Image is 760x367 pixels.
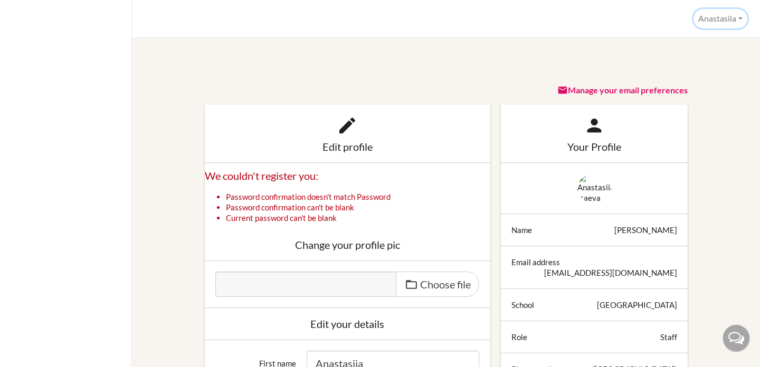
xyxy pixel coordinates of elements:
span: Help [24,7,46,17]
div: Edit your details [215,318,480,329]
button: Anastasiia [693,9,747,28]
div: Role [511,332,527,342]
div: School [511,300,534,310]
div: Edit profile [215,141,480,152]
div: Your Profile [511,141,677,152]
div: [PERSON_NAME] [614,225,677,235]
li: Current password can't be blank [226,213,490,223]
img: Anastasiia Isaeva [577,173,611,203]
div: Email address [511,257,560,267]
div: [EMAIL_ADDRESS][DOMAIN_NAME] [544,267,677,278]
li: Password confirmation can't be blank [226,202,490,213]
div: Name [511,225,532,235]
h2: We couldn't register you: [205,169,490,183]
div: [GEOGRAPHIC_DATA] [597,300,677,310]
a: Manage your email preferences [557,85,688,95]
li: Password confirmation doesn't match Password [226,191,490,202]
div: Staff [660,332,677,342]
span: Choose file [420,278,471,291]
div: Change your profile pic [215,239,480,250]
